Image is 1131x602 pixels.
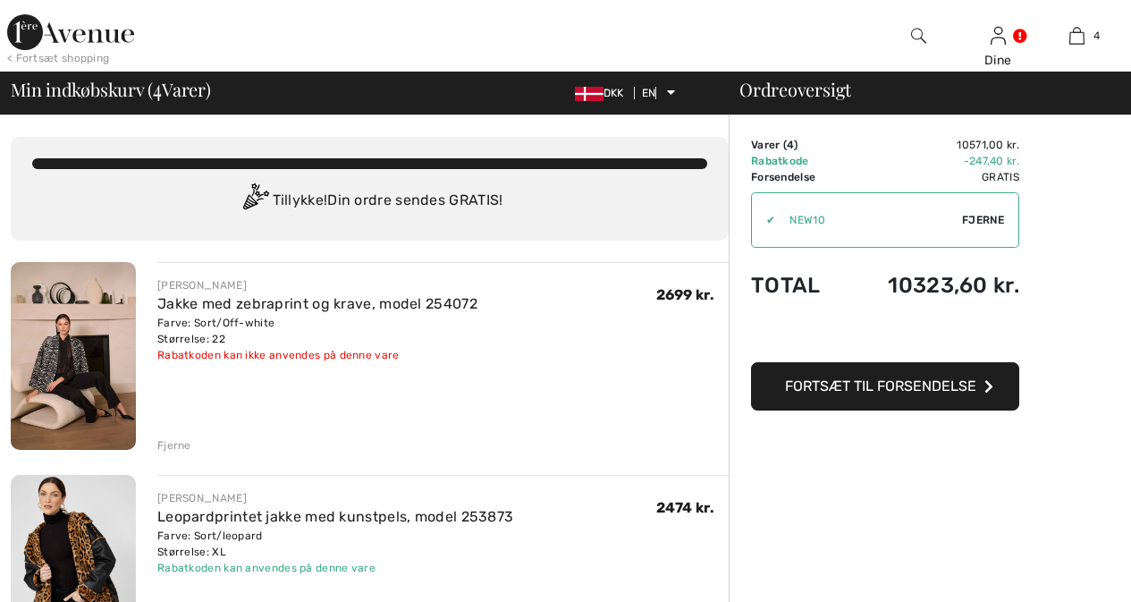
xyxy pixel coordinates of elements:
font: Størrelse: XL [157,546,226,558]
img: Mine oplysninger [991,25,1006,47]
font: Fjerne [157,439,191,452]
font: Farve: Sort/Off-white [157,317,274,329]
font: ) [794,139,798,151]
img: Congratulation2.svg [237,183,273,219]
font: 10571,00 kr. [957,139,1019,151]
font: 4 [153,72,162,103]
font: Varer) [162,77,211,101]
font: -247,40 kr. [964,155,1019,167]
img: Danske kroner [575,87,603,101]
font: ✔ [766,214,775,226]
font: [PERSON_NAME] [157,279,247,292]
a: Log ind [991,27,1006,44]
font: Farve: Sort/leopard [157,530,263,542]
font: Tillykke! [273,191,328,208]
iframe: PayPal [751,316,1019,356]
img: søg på hjemmesiden [911,25,926,47]
font: 2699 kr. [656,286,714,303]
font: 10323,60 kr. [888,273,1019,298]
font: 4 [787,139,794,151]
font: Rabatkoden kan ikke anvendes på denne vare [157,349,400,361]
font: Dine [984,53,1012,68]
font: < Fortsæt shopping [7,52,109,64]
font: Min indkøbskurv ( [11,77,153,101]
img: 1ère Avenue [7,14,134,50]
font: [PERSON_NAME] [157,492,247,504]
font: 2474 kr. [656,499,714,516]
font: Rabatkode [751,155,809,167]
font: Ordreoversigt [739,77,851,101]
a: Leopardprintet jakke med kunstpels, model 253873 [157,508,513,525]
a: 4 [1038,25,1116,47]
input: Rabatkode [775,193,962,247]
button: Fortsæt til forsendelse [751,362,1019,411]
font: Total [751,273,821,298]
a: Jakke med zebraprint og krave, model 254072 [157,295,477,312]
font: Rabatkoden kan anvendes på denne vare [157,562,376,574]
font: DKK [603,87,624,99]
font: Fjerne [962,214,1004,226]
font: 4 [1093,30,1100,42]
font: Din ordre sendes GRATIS! [327,191,502,208]
font: Størrelse: 22 [157,333,225,345]
font: Fortsæt til forsendelse [785,377,976,394]
font: Forsendelse [751,171,815,183]
font: Gratis [982,171,1019,183]
font: EN [642,87,656,99]
img: Min taske [1069,25,1085,47]
font: Varer ( [751,139,787,151]
img: Jakke med zebraprint og krave, model 254072 [11,262,136,450]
